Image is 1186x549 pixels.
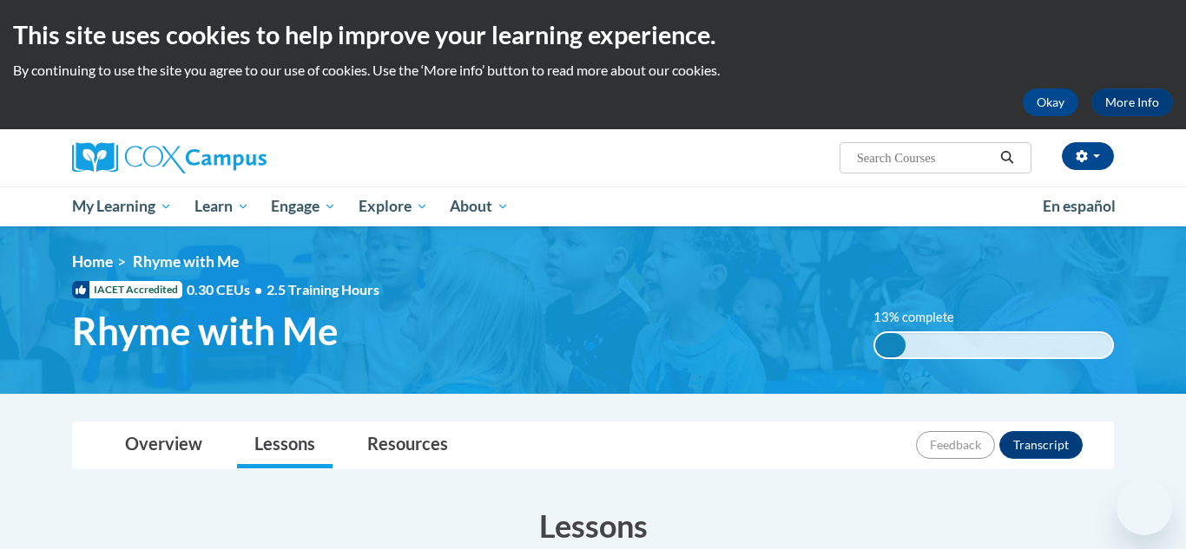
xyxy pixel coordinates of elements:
button: Okay [1023,88,1078,116]
span: Explore [359,196,428,217]
span: Engage [271,196,336,217]
a: Cox Campus [72,142,402,173]
span: 0.30 CEUs [187,280,267,299]
span: • [254,281,262,297]
span: About [450,196,509,217]
a: Overview [108,422,220,468]
a: Home [72,252,113,271]
button: Feedback [916,431,995,459]
h3: Lessons [72,504,1114,547]
span: 2.5 Training Hours [267,281,379,297]
button: Account Settings [1062,142,1114,170]
span: En español [1043,197,1116,215]
a: My Learning [61,186,183,226]
input: Search Courses [855,147,994,168]
a: Learn [183,186,260,226]
a: More Info [1091,88,1173,116]
a: Engage [260,186,347,226]
span: My Learning [72,196,172,217]
label: 13% complete [873,308,973,327]
h2: This site uses cookies to help improve your learning experience. [13,17,1173,52]
span: IACET Accredited [72,281,182,298]
button: Transcript [999,431,1083,459]
div: 13% complete [875,333,906,357]
span: Learn [194,196,249,217]
div: Main menu [46,186,1140,226]
a: About [439,186,521,226]
p: By continuing to use the site you agree to our use of cookies. Use the ‘More info’ button to read... [13,61,1173,80]
a: Explore [347,186,439,226]
a: Lessons [237,422,333,468]
span: Rhyme with Me [72,308,339,354]
a: En español [1031,188,1127,225]
img: Cox Campus [72,142,267,173]
button: Search [994,147,1020,168]
span: Rhyme with Me [133,252,239,271]
a: Resources [350,422,465,468]
iframe: Button to launch messaging window [1117,480,1172,535]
